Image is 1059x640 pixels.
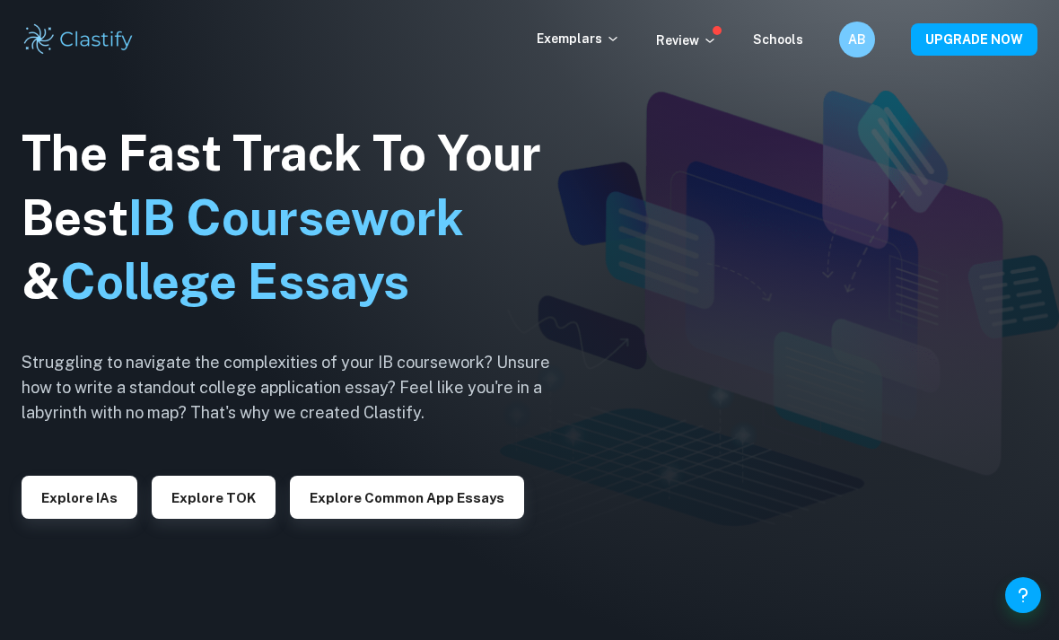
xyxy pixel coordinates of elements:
[22,476,137,519] button: Explore IAs
[22,121,578,315] h1: The Fast Track To Your Best &
[22,350,578,425] h6: Struggling to navigate the complexities of your IB coursework? Unsure how to write a standout col...
[290,476,524,519] button: Explore Common App essays
[152,488,276,505] a: Explore TOK
[839,22,875,57] button: AB
[911,23,1037,56] button: UPGRADE NOW
[128,189,464,246] span: IB Coursework
[656,31,717,50] p: Review
[1005,577,1041,613] button: Help and Feedback
[537,29,620,48] p: Exemplars
[290,488,524,505] a: Explore Common App essays
[847,30,868,49] h6: AB
[22,488,137,505] a: Explore IAs
[753,32,803,47] a: Schools
[22,22,136,57] img: Clastify logo
[60,253,409,310] span: College Essays
[152,476,276,519] button: Explore TOK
